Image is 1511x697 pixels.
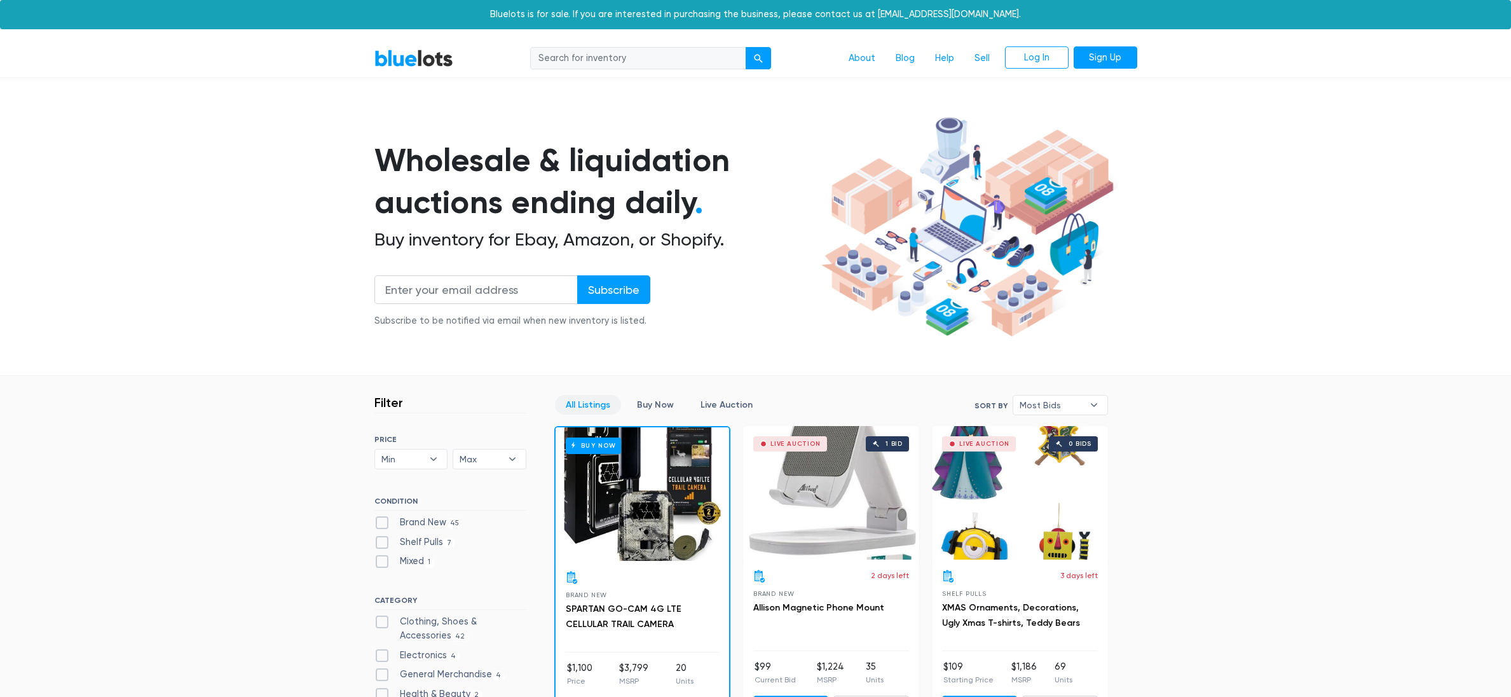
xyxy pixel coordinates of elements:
a: Allison Magnetic Phone Mount [753,602,884,613]
span: 45 [446,518,463,528]
b: ▾ [1081,396,1107,415]
b: ▾ [499,450,526,469]
label: Electronics [374,649,460,663]
li: 35 [866,660,884,686]
h6: CONDITION [374,497,526,511]
li: $109 [943,660,994,686]
span: 42 [451,631,469,642]
h6: PRICE [374,435,526,444]
p: 3 days left [1060,570,1098,581]
label: General Merchandise [374,668,505,682]
a: Live Auction [690,395,763,415]
span: 4 [447,651,460,661]
a: Sign Up [1074,46,1137,69]
h6: Buy Now [566,438,621,453]
a: About [838,46,885,71]
li: 69 [1055,660,1072,686]
h1: Wholesale & liquidation auctions ending daily [374,139,817,224]
a: Sell [964,46,1000,71]
label: Brand New [374,516,463,530]
a: BlueLots [374,49,453,67]
h3: Filter [374,395,403,410]
label: Mixed [374,555,435,569]
img: hero-ee84e7d0318cb26816c560f6b4441b76977f77a177738b4e94f68c95b2b83dbb.png [817,111,1118,343]
p: MSRP [1011,674,1037,686]
p: Price [567,675,592,687]
span: 4 [492,670,505,680]
div: Live Auction [959,441,1009,447]
p: Units [866,674,884,686]
p: Units [1055,674,1072,686]
a: SPARTAN GO-CAM 4G LTE CELLULAR TRAIL CAMERA [566,604,681,630]
span: Shelf Pulls [942,590,987,597]
a: Live Auction 1 bid [743,426,919,560]
label: Shelf Pulls [374,535,456,549]
span: Brand New [753,590,795,597]
div: 0 bids [1069,441,1091,447]
li: $1,186 [1011,660,1037,686]
div: Live Auction [770,441,821,447]
span: 7 [443,538,456,548]
span: Most Bids [1020,396,1083,415]
li: $99 [755,660,796,686]
p: Units [676,675,694,687]
p: Starting Price [943,674,994,686]
span: 1 [424,558,435,568]
div: 1 bid [885,441,903,447]
p: 2 days left [871,570,909,581]
h6: CATEGORY [374,596,526,610]
h2: Buy inventory for Ebay, Amazon, or Shopify. [374,229,817,251]
p: MSRP [817,674,844,686]
a: Live Auction 0 bids [932,426,1108,560]
span: Max [460,450,502,469]
li: $3,799 [619,661,648,687]
input: Enter your email address [374,275,578,304]
a: XMAS Ornaments, Decorations, Ugly Xmas T-shirts, Teddy Bears [942,602,1080,628]
li: $1,100 [567,661,592,687]
input: Subscribe [577,275,650,304]
li: $1,224 [817,660,844,686]
a: Log In [1005,46,1069,69]
label: Clothing, Shoes & Accessories [374,615,526,642]
a: Blog [885,46,925,71]
p: Current Bid [755,674,796,686]
span: Min [381,450,423,469]
input: Search for inventory [530,47,746,70]
p: MSRP [619,675,648,687]
a: Buy Now [556,427,729,561]
span: . [695,183,703,221]
a: Buy Now [626,395,685,415]
span: Brand New [566,591,607,598]
div: Subscribe to be notified via email when new inventory is listed. [374,314,650,328]
label: Sort By [974,400,1008,411]
li: 20 [676,661,694,687]
a: All Listings [555,395,621,415]
b: ▾ [420,450,447,469]
a: Help [925,46,964,71]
